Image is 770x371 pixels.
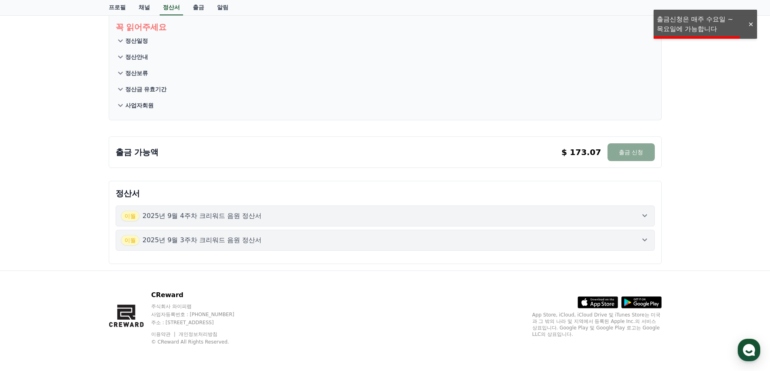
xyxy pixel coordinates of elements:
button: 사업자회원 [116,97,655,113]
p: 사업자회원 [125,101,154,109]
a: 개인정보처리방침 [179,331,217,337]
button: 출금 신청 [608,143,654,161]
button: 정산보류 [116,65,655,81]
p: 사업자등록번호 : [PHONE_NUMBER] [151,311,250,318]
p: © CReward All Rights Reserved. [151,339,250,345]
a: Messages [53,256,104,276]
a: Home [2,256,53,276]
p: 주식회사 와이피랩 [151,303,250,310]
span: Home [21,268,35,275]
button: 정산일정 [116,33,655,49]
button: 이월 2025년 9월 4주차 크리워드 음원 정산서 [116,205,655,226]
button: 정산금 유효기간 [116,81,655,97]
span: Settings [120,268,139,275]
p: 출금 가능액 [116,147,159,158]
p: 정산보류 [125,69,148,77]
p: $ 173.07 [561,147,601,158]
p: 정산금 유효기간 [125,85,167,93]
p: 정산일정 [125,37,148,45]
p: 2025년 9월 3주차 크리워드 음원 정산서 [143,235,262,245]
p: 정산안내 [125,53,148,61]
p: CReward [151,290,250,300]
p: 주소 : [STREET_ADDRESS] [151,319,250,326]
p: 2025년 9월 4주차 크리워드 음원 정산서 [143,211,262,221]
span: Messages [67,268,91,275]
button: 정산안내 [116,49,655,65]
button: 이월 2025년 9월 3주차 크리워드 음원 정산서 [116,230,655,251]
a: 이용약관 [151,331,177,337]
span: 이월 [121,235,139,245]
p: 정산서 [116,188,655,199]
p: 꼭 읽어주세요 [116,21,655,33]
span: 이월 [121,211,139,221]
p: App Store, iCloud, iCloud Drive 및 iTunes Store는 미국과 그 밖의 나라 및 지역에서 등록된 Apple Inc.의 서비스 상표입니다. Goo... [532,312,662,337]
a: Settings [104,256,155,276]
